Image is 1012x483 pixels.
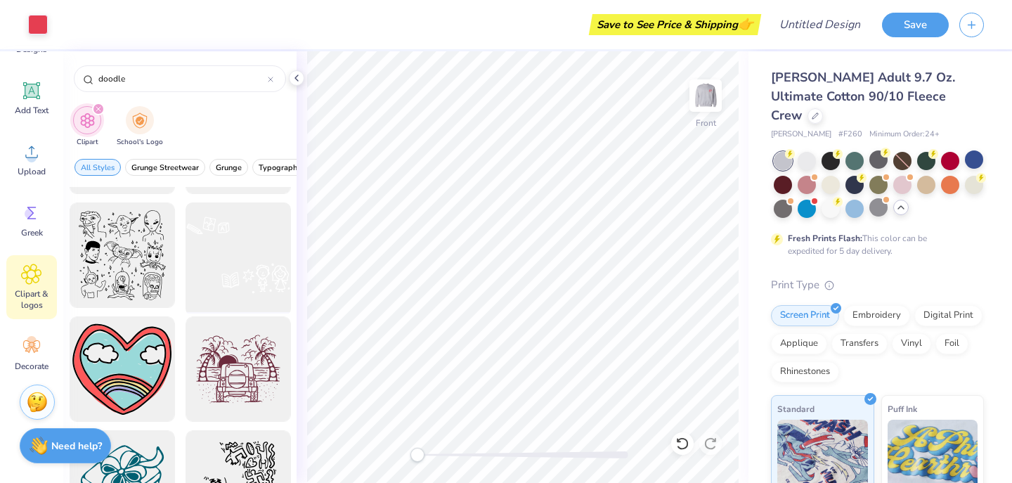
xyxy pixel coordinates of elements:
button: filter button [252,159,308,176]
span: Add Text [15,105,48,116]
span: Standard [777,401,815,416]
div: Front [696,117,716,129]
span: School's Logo [117,137,163,148]
input: Try "Stars" [97,72,268,86]
span: Decorate [15,361,48,372]
span: 👉 [738,15,753,32]
span: Typography [259,162,301,173]
strong: Fresh Prints Flash: [788,233,862,244]
div: Save to See Price & Shipping [592,14,758,35]
div: Embroidery [843,305,910,326]
span: Grunge [216,162,242,173]
img: School's Logo Image [132,112,148,129]
button: filter button [73,106,101,148]
img: Front [692,82,720,110]
span: Minimum Order: 24 + [869,129,940,141]
div: Vinyl [892,333,931,354]
div: Screen Print [771,305,839,326]
strong: Need help? [51,439,102,453]
button: filter button [74,159,121,176]
span: Greek [21,227,43,238]
span: Clipart & logos [8,288,55,311]
img: Clipart Image [79,112,96,129]
button: filter button [125,159,205,176]
button: Save [882,13,949,37]
div: Transfers [831,333,888,354]
button: filter button [209,159,248,176]
div: Rhinestones [771,361,839,382]
span: [PERSON_NAME] [771,129,831,141]
span: # F260 [838,129,862,141]
div: filter for School's Logo [117,106,163,148]
input: Untitled Design [768,11,871,39]
div: filter for Clipart [73,106,101,148]
span: Grunge Streetwear [131,162,199,173]
span: All Styles [81,162,115,173]
div: This color can be expedited for 5 day delivery. [788,232,961,257]
div: Accessibility label [410,448,424,462]
span: Upload [18,166,46,177]
button: filter button [117,106,163,148]
div: Print Type [771,277,984,293]
div: Applique [771,333,827,354]
div: Foil [935,333,968,354]
div: Digital Print [914,305,982,326]
span: Clipart [77,137,98,148]
span: Puff Ink [888,401,917,416]
span: [PERSON_NAME] Adult 9.7 Oz. Ultimate Cotton 90/10 Fleece Crew [771,69,955,124]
